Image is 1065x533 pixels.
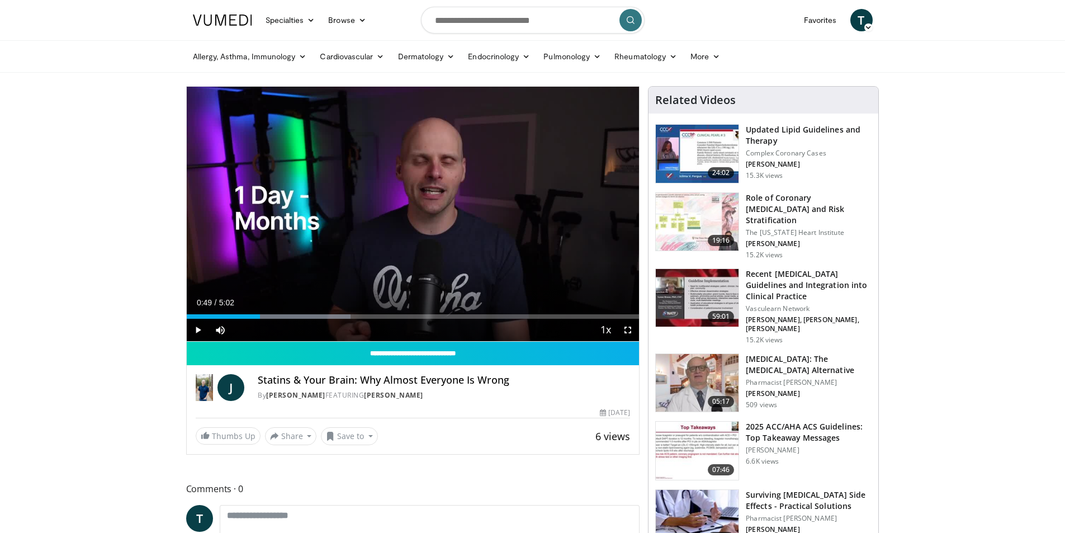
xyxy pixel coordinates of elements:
span: 19:16 [708,235,735,246]
p: [PERSON_NAME] [746,446,872,455]
a: T [850,9,873,31]
h3: Surviving [MEDICAL_DATA] Side Effects - Practical Solutions [746,489,872,512]
p: [PERSON_NAME], [PERSON_NAME], [PERSON_NAME] [746,315,872,333]
a: Allergy, Asthma, Immunology [186,45,314,68]
span: 5:02 [219,298,234,307]
button: Playback Rate [594,319,617,341]
a: Specialties [259,9,322,31]
a: Browse [321,9,373,31]
button: Play [187,319,209,341]
button: Mute [209,319,231,341]
p: Complex Coronary Cases [746,149,872,158]
img: ce9609b9-a9bf-4b08-84dd-8eeb8ab29fc6.150x105_q85_crop-smart_upscale.jpg [656,354,739,412]
h3: [MEDICAL_DATA]: The [MEDICAL_DATA] Alternative [746,353,872,376]
span: 59:01 [708,311,735,322]
img: Dr. Jordan Rennicke [196,374,214,401]
a: 59:01 Recent [MEDICAL_DATA] Guidelines and Integration into Clinical Practice Vasculearn Network ... [655,268,872,345]
a: T [186,505,213,532]
button: Share [265,427,317,445]
a: Favorites [797,9,844,31]
span: Comments 0 [186,482,640,496]
img: 369ac253-1227-4c00-b4e1-6e957fd240a8.150x105_q85_crop-smart_upscale.jpg [656,422,739,480]
p: 509 views [746,400,777,409]
h4: Related Videos [655,93,736,107]
div: Progress Bar [187,314,640,319]
a: Thumbs Up [196,427,261,445]
p: Pharmacist [PERSON_NAME] [746,514,872,523]
span: 24:02 [708,167,735,178]
a: 07:46 2025 ACC/AHA ACS Guidelines: Top Takeaway Messages [PERSON_NAME] 6.6K views [655,421,872,480]
h3: Updated Lipid Guidelines and Therapy [746,124,872,147]
h3: 2025 ACC/AHA ACS Guidelines: Top Takeaway Messages [746,421,872,444]
img: VuMedi Logo [193,15,252,26]
span: 6 views [595,430,630,443]
span: 05:17 [708,396,735,407]
h3: Recent [MEDICAL_DATA] Guidelines and Integration into Clinical Practice [746,268,872,302]
span: 07:46 [708,464,735,475]
h4: Statins & Your Brain: Why Almost Everyone Is Wrong [258,374,630,386]
p: [PERSON_NAME] [746,160,872,169]
p: Vasculearn Network [746,304,872,313]
button: Save to [321,427,378,445]
a: [PERSON_NAME] [266,390,325,400]
h3: Role of Coronary [MEDICAL_DATA] and Risk Stratification [746,192,872,226]
a: 19:16 Role of Coronary [MEDICAL_DATA] and Risk Stratification The [US_STATE] Heart Institute [PER... [655,192,872,260]
a: 05:17 [MEDICAL_DATA]: The [MEDICAL_DATA] Alternative Pharmacist [PERSON_NAME] [PERSON_NAME] 509 v... [655,353,872,413]
span: 0:49 [197,298,212,307]
span: / [215,298,217,307]
a: Endocrinology [461,45,537,68]
p: The [US_STATE] Heart Institute [746,228,872,237]
img: 1efa8c99-7b8a-4ab5-a569-1c219ae7bd2c.150x105_q85_crop-smart_upscale.jpg [656,193,739,251]
a: 24:02 Updated Lipid Guidelines and Therapy Complex Coronary Cases [PERSON_NAME] 15.3K views [655,124,872,183]
a: Rheumatology [608,45,684,68]
button: Fullscreen [617,319,639,341]
p: 15.2K views [746,251,783,260]
a: [PERSON_NAME] [364,390,423,400]
a: Cardiovascular [313,45,391,68]
a: J [217,374,244,401]
div: [DATE] [600,408,630,418]
p: [PERSON_NAME] [746,239,872,248]
img: 77f671eb-9394-4acc-bc78-a9f077f94e00.150x105_q85_crop-smart_upscale.jpg [656,125,739,183]
p: Pharmacist [PERSON_NAME] [746,378,872,387]
a: More [684,45,727,68]
p: 6.6K views [746,457,779,466]
video-js: Video Player [187,87,640,342]
p: 15.2K views [746,336,783,345]
p: [PERSON_NAME] [746,389,872,398]
img: 87825f19-cf4c-4b91-bba1-ce218758c6bb.150x105_q85_crop-smart_upscale.jpg [656,269,739,327]
p: 15.3K views [746,171,783,180]
div: By FEATURING [258,390,630,400]
input: Search topics, interventions [421,7,645,34]
a: Pulmonology [537,45,608,68]
a: Dermatology [391,45,462,68]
